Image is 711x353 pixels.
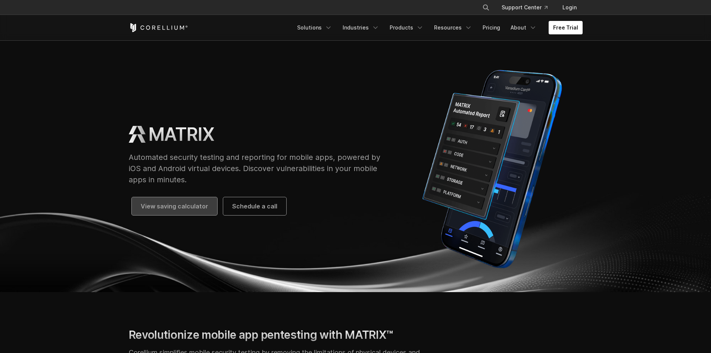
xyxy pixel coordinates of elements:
[232,202,277,211] span: Schedule a call
[473,1,583,14] div: Navigation Menu
[385,21,428,34] a: Products
[338,21,384,34] a: Industries
[149,123,214,146] h1: MATRIX
[556,1,583,14] a: Login
[223,197,286,215] a: Schedule a call
[293,21,337,34] a: Solutions
[402,64,582,274] img: Corellium MATRIX automated report on iPhone showing app vulnerability test results across securit...
[141,202,208,211] span: View saving calculator
[479,1,493,14] button: Search
[293,21,583,34] div: Navigation Menu
[129,328,426,342] h2: Revolutionize mobile app pentesting with MATRIX™
[132,197,217,215] a: View saving calculator
[129,152,387,185] p: Automated security testing and reporting for mobile apps, powered by iOS and Android virtual devi...
[129,23,188,32] a: Corellium Home
[549,21,583,34] a: Free Trial
[430,21,477,34] a: Resources
[478,21,505,34] a: Pricing
[496,1,553,14] a: Support Center
[129,126,146,143] img: MATRIX Logo
[506,21,541,34] a: About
